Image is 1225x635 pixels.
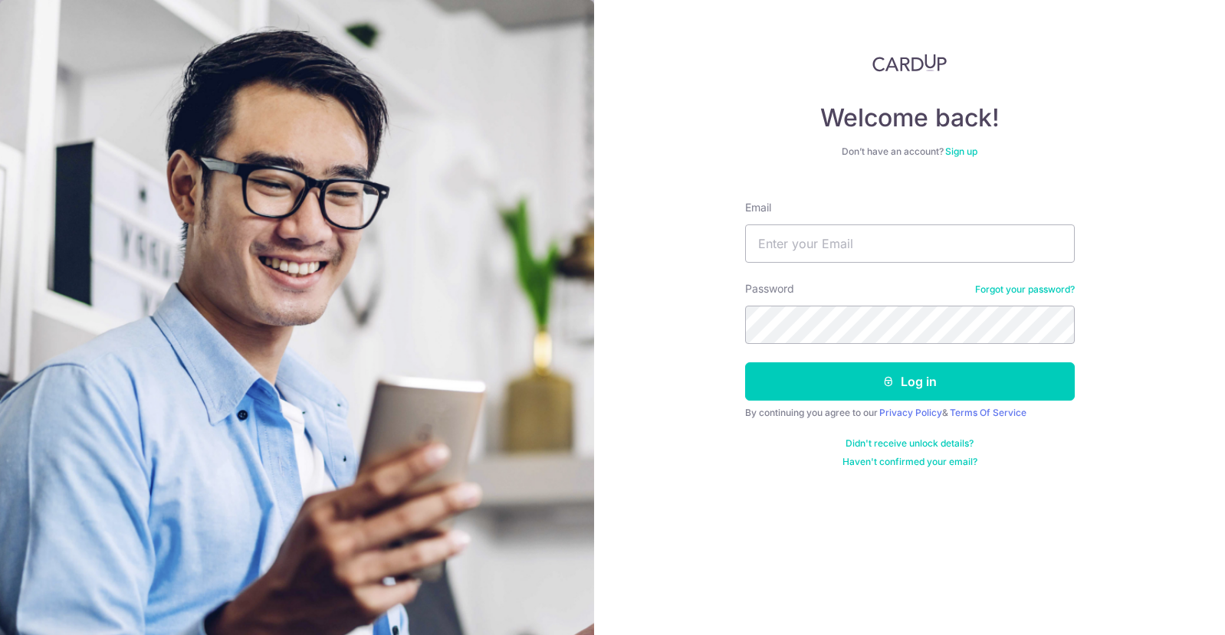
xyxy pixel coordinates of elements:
a: Didn't receive unlock details? [846,437,974,450]
button: Log in [745,362,1075,401]
a: Terms Of Service [950,407,1026,418]
a: Haven't confirmed your email? [842,456,977,468]
label: Password [745,281,794,296]
a: Sign up [945,146,977,157]
a: Forgot your password? [975,283,1075,296]
img: CardUp Logo [872,54,947,72]
a: Privacy Policy [879,407,942,418]
label: Email [745,200,771,215]
input: Enter your Email [745,224,1075,263]
div: Don’t have an account? [745,146,1075,158]
div: By continuing you agree to our & [745,407,1075,419]
h4: Welcome back! [745,103,1075,133]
